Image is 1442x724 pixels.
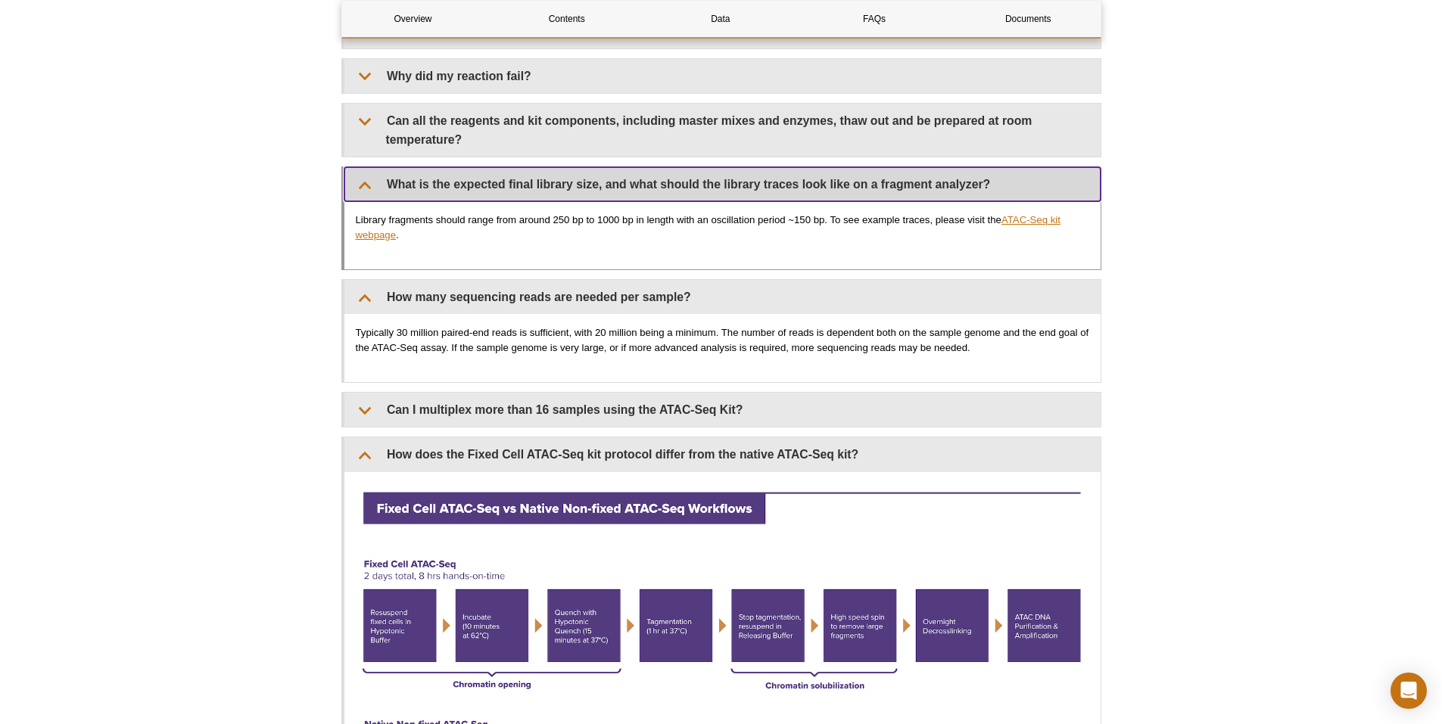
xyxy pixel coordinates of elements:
[957,1,1099,37] a: Documents
[344,167,1101,201] summary: What is the expected final library size, and what should the library traces look like on a fragme...
[803,1,945,37] a: FAQs
[344,437,1101,471] summary: How does the Fixed Cell ATAC-Seq kit protocol differ from the native ATAC-Seq kit?
[344,393,1101,427] summary: Can I multiplex more than 16 samples using the ATAC-Seq Kit?
[344,104,1101,157] summary: Can all the reagents and kit components, including master mixes and enzymes, thaw out and be prep...
[342,1,484,37] a: Overview
[344,280,1101,314] summary: How many sequencing reads are needed per sample?
[344,59,1101,93] summary: Why did my reaction fail?
[496,1,638,37] a: Contents
[356,213,1089,243] p: Library fragments should range from around 250 bp to 1000 bp in length with an oscillation period...
[1391,673,1427,709] div: Open Intercom Messenger
[649,1,792,37] a: Data
[356,214,1060,241] a: ATAC-Seq kit webpage
[356,325,1089,356] p: Typically 30 million paired-end reads is sufficient, with 20 million being a minimum. The number ...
